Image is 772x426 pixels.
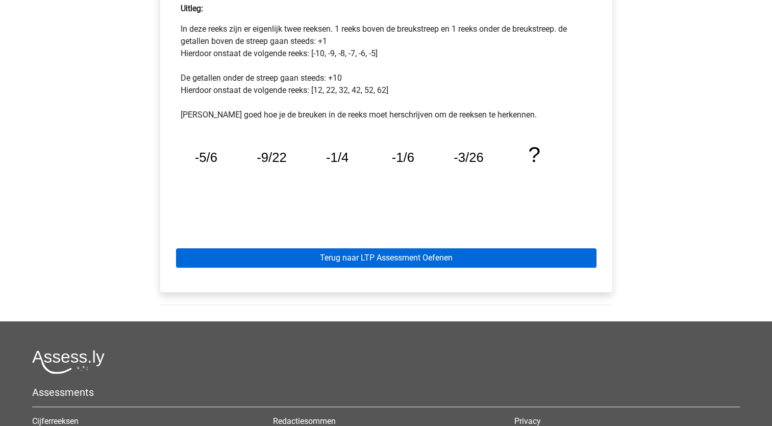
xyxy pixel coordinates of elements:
[514,416,541,426] a: Privacy
[176,248,596,268] a: Terug naar LTP Assessment Oefenen
[194,150,217,164] tspan: -5/6
[32,416,79,426] a: Cijferreeksen
[32,350,105,374] img: Assessly logo
[181,4,203,13] strong: Uitleg:
[326,150,348,164] tspan: -1/4
[529,142,541,167] tspan: ?
[32,386,740,398] h5: Assessments
[392,150,414,164] tspan: -1/6
[181,23,592,121] p: In deze reeks zijn er eigenlijk twee reeksen. 1 reeks boven de breukstreep en 1 reeks onder de br...
[454,150,484,164] tspan: -3/26
[273,416,336,426] a: Redactiesommen
[257,150,287,164] tspan: -9/22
